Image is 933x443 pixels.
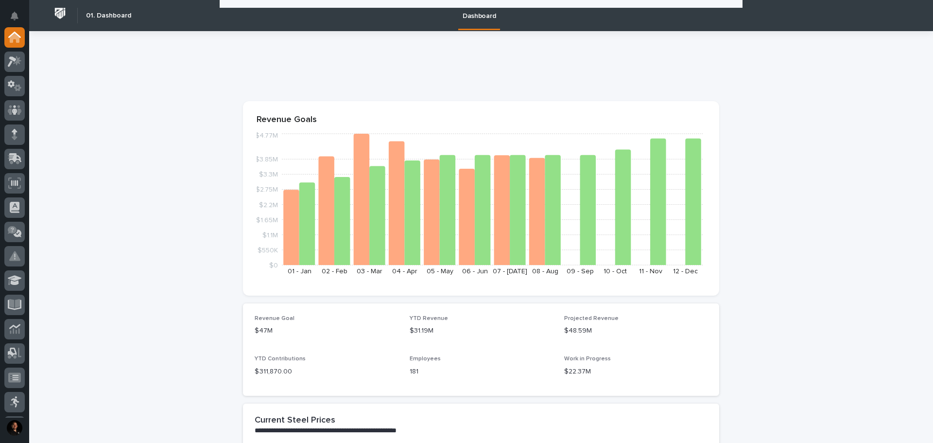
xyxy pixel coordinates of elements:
text: 03 - Mar [357,268,382,275]
span: YTD Contributions [255,356,306,362]
tspan: $1.1M [262,231,278,238]
h2: Current Steel Prices [255,415,335,426]
span: Work in Progress [564,356,611,362]
tspan: $2.2M [259,201,278,208]
button: Notifications [4,6,25,26]
p: $31.19M [410,326,553,336]
p: 181 [410,367,553,377]
span: Revenue Goal [255,316,294,321]
text: 06 - Jun [462,268,488,275]
tspan: $1.65M [256,216,278,223]
div: Notifications [12,12,25,27]
text: 04 - Apr [392,268,417,275]
text: 02 - Feb [322,268,347,275]
text: 12 - Dec [673,268,698,275]
p: $22.37M [564,367,708,377]
tspan: $3.3M [259,171,278,178]
button: users-avatar [4,418,25,438]
p: $ 311,870.00 [255,367,398,377]
tspan: $4.77M [255,132,278,139]
span: YTD Revenue [410,316,448,321]
text: 01 - Jan [288,268,311,275]
img: Workspace Logo [51,4,69,22]
tspan: $3.85M [255,156,278,163]
tspan: $550K [258,247,278,253]
span: Employees [410,356,441,362]
text: 05 - May [427,268,453,275]
text: 09 - Sep [567,268,594,275]
tspan: $0 [269,262,278,269]
p: Revenue Goals [257,115,706,125]
text: 10 - Oct [604,268,627,275]
text: 11 - Nov [639,268,662,275]
p: $47M [255,326,398,336]
span: Projected Revenue [564,316,619,321]
h2: 01. Dashboard [86,12,131,20]
text: 07 - [DATE] [493,268,527,275]
tspan: $2.75M [256,186,278,193]
p: $48.59M [564,326,708,336]
text: 08 - Aug [532,268,558,275]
